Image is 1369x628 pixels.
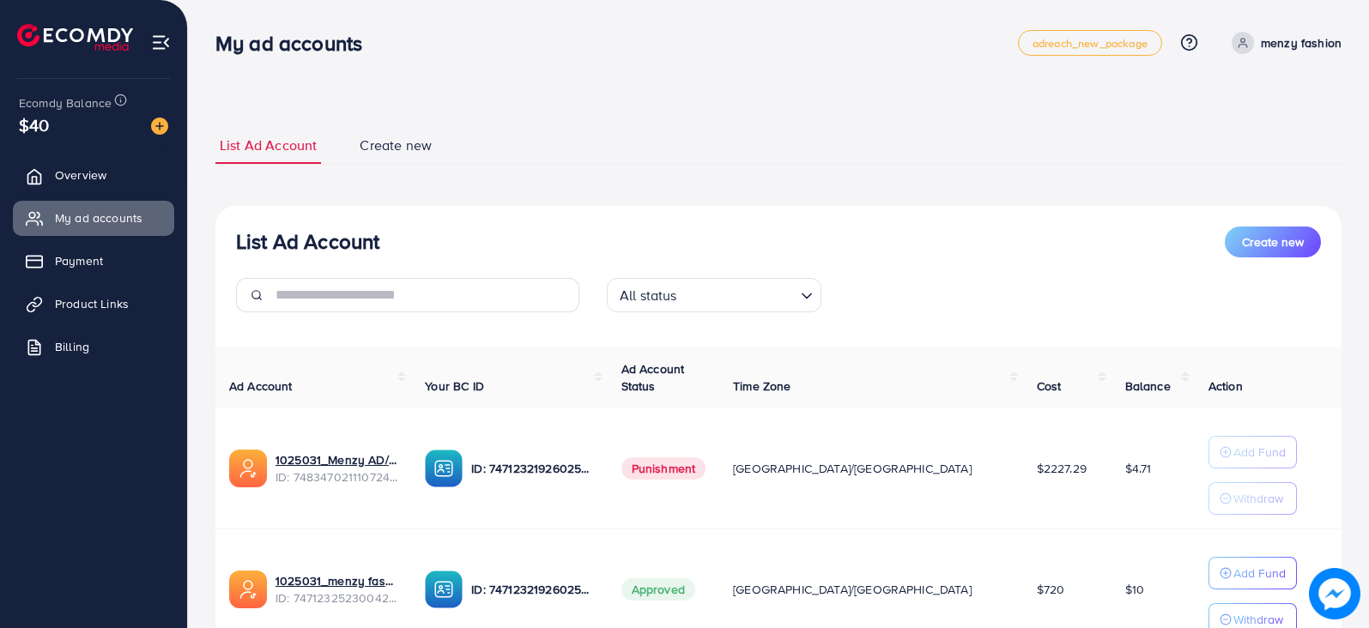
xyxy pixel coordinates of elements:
p: Add Fund [1233,442,1286,462]
a: menzy fashion [1225,32,1342,54]
img: ic-ba-acc.ded83a64.svg [425,450,463,487]
span: Your BC ID [425,377,484,395]
p: menzy fashion [1261,33,1342,53]
span: Time Zone [733,377,791,395]
span: Ad Account [229,377,293,395]
img: logo [17,24,133,51]
span: My ad accounts [55,209,142,226]
button: Create new [1225,226,1321,257]
a: My ad accounts [13,201,174,235]
input: Search for option [682,280,794,308]
a: Product Links [13,287,174,321]
span: $720 [1037,581,1065,598]
img: ic-ba-acc.ded83a64.svg [425,571,463,608]
h3: List Ad Account [236,229,379,254]
span: adreach_new_package [1033,38,1148,49]
button: Withdraw [1208,482,1297,515]
span: Approved [621,578,695,601]
span: Payment [55,252,103,269]
img: image [151,118,168,135]
div: <span class='underline'>1025031_menzy fashion_1739531882176</span></br>7471232523004248081 [276,572,397,607]
span: Product Links [55,295,129,312]
span: ID: 7483470211107242001 [276,468,397,486]
a: Billing [13,329,174,364]
span: $4.71 [1125,460,1152,477]
p: Withdraw [1233,488,1283,509]
div: <span class='underline'>1025031_Menzy AD/AC 2_1742381195367</span></br>7483470211107242001 [276,451,397,486]
button: Add Fund [1208,557,1297,589]
span: [GEOGRAPHIC_DATA]/[GEOGRAPHIC_DATA] [733,460,972,477]
span: $2227.29 [1037,460,1087,477]
span: Ad Account Status [621,360,685,395]
p: ID: 7471232192602521601 [471,579,593,600]
span: Billing [55,338,89,355]
img: ic-ads-acc.e4c84228.svg [229,450,267,487]
span: [GEOGRAPHIC_DATA]/[GEOGRAPHIC_DATA] [733,581,972,598]
span: List Ad Account [220,136,317,155]
a: Overview [13,158,174,192]
img: menu [151,33,171,52]
a: Payment [13,244,174,278]
span: ID: 7471232523004248081 [276,589,397,607]
span: All status [616,283,681,308]
img: ic-ads-acc.e4c84228.svg [229,571,267,608]
img: image [1309,568,1360,619]
p: Add Fund [1233,563,1286,583]
a: 1025031_menzy fashion_1739531882176 [276,572,397,589]
span: Punishment [621,457,706,480]
button: Add Fund [1208,436,1297,468]
span: Balance [1125,377,1171,395]
a: adreach_new_package [1018,30,1162,56]
span: Cost [1037,377,1062,395]
div: Search for option [607,278,821,312]
span: Ecomdy Balance [19,94,112,112]
span: $40 [19,112,49,137]
h3: My ad accounts [215,31,376,56]
p: ID: 7471232192602521601 [471,458,593,479]
span: Overview [55,166,106,184]
a: 1025031_Menzy AD/AC 2_1742381195367 [276,451,397,468]
span: Create new [360,136,432,155]
span: Create new [1242,233,1304,251]
span: Action [1208,377,1243,395]
span: $10 [1125,581,1144,598]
